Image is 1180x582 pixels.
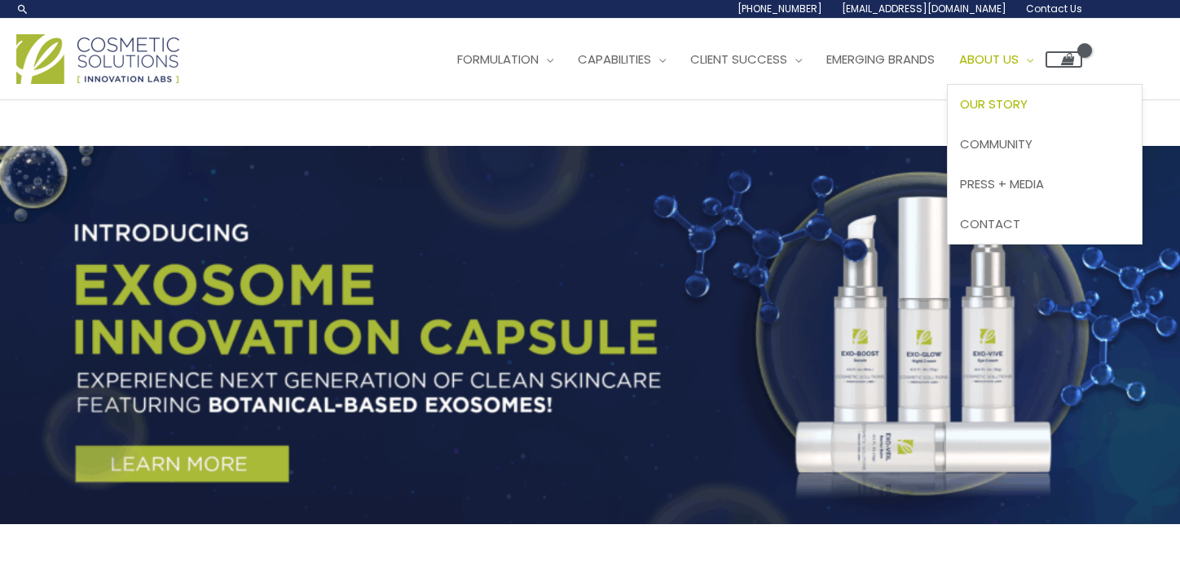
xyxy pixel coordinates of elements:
span: [EMAIL_ADDRESS][DOMAIN_NAME] [842,2,1006,15]
a: Search icon link [16,2,29,15]
a: Community [948,125,1142,165]
a: Our Story [948,85,1142,125]
span: Client Success [690,51,787,68]
span: Contact Us [1026,2,1082,15]
a: Client Success [678,35,814,84]
a: Capabilities [566,35,678,84]
a: About Us [947,35,1046,84]
span: Capabilities [578,51,651,68]
nav: Site Navigation [433,35,1082,84]
span: Our Story [960,95,1028,112]
span: Emerging Brands [826,51,935,68]
a: Formulation [445,35,566,84]
span: Community [960,135,1032,152]
span: Press + Media [960,175,1044,192]
a: Emerging Brands [814,35,947,84]
span: Formulation [457,51,539,68]
span: [PHONE_NUMBER] [737,2,822,15]
span: About Us [959,51,1019,68]
a: Press + Media [948,164,1142,204]
a: View Shopping Cart, empty [1046,51,1082,68]
img: Cosmetic Solutions Logo [16,34,179,84]
a: Contact [948,204,1142,244]
span: Contact [960,215,1020,232]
